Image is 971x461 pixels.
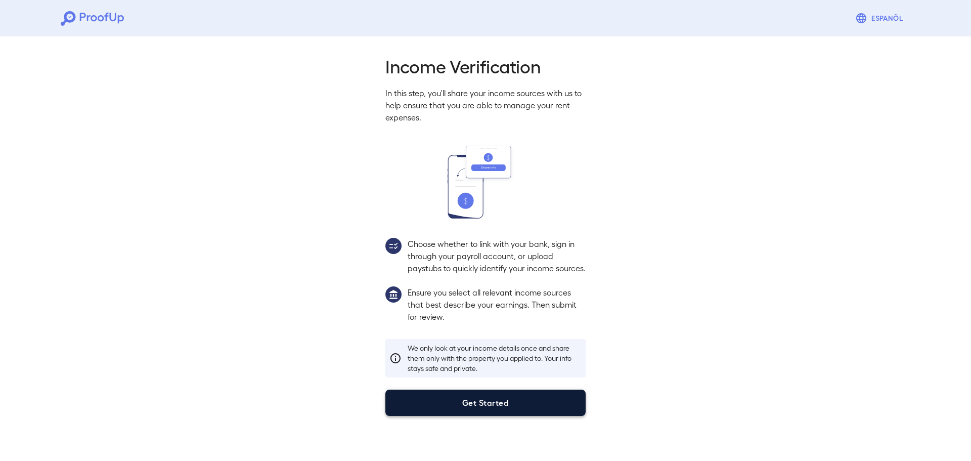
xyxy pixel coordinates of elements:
[851,8,910,28] button: Espanõl
[385,286,402,303] img: group1.svg
[385,87,586,123] p: In this step, you'll share your income sources with us to help ensure that you are able to manage...
[408,343,582,373] p: We only look at your income details once and share them only with the property you applied to. Yo...
[385,55,586,77] h2: Income Verification
[408,286,586,323] p: Ensure you select all relevant income sources that best describe your earnings. Then submit for r...
[385,238,402,254] img: group2.svg
[448,146,523,219] img: transfer_money.svg
[408,238,586,274] p: Choose whether to link with your bank, sign in through your payroll account, or upload paystubs t...
[385,390,586,416] button: Get Started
